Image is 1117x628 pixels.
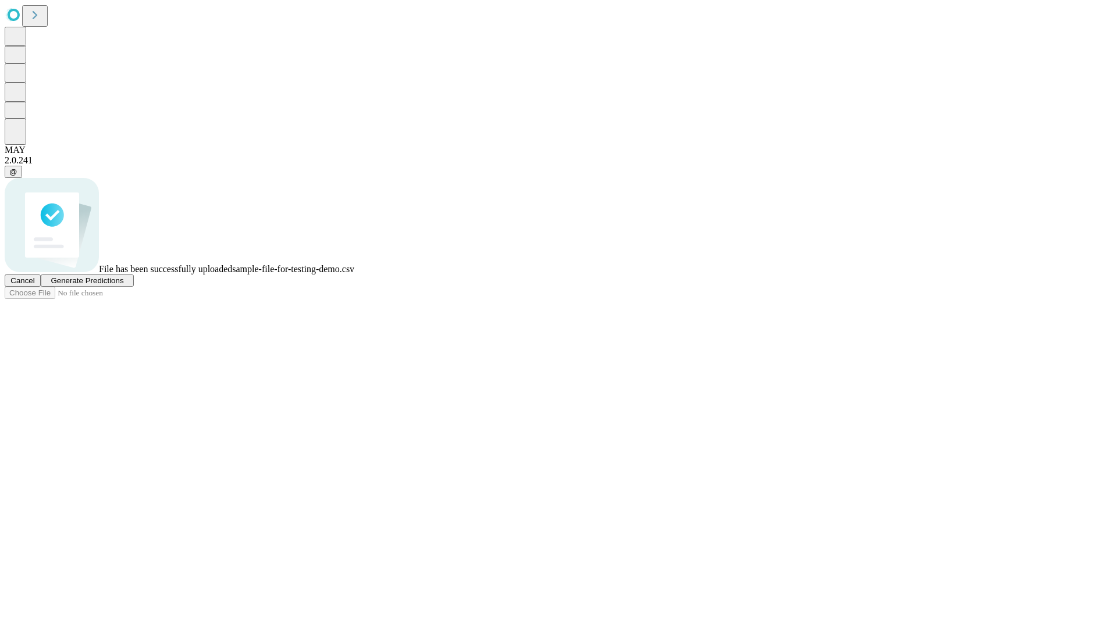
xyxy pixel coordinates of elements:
span: File has been successfully uploaded [99,264,232,274]
button: @ [5,166,22,178]
div: 2.0.241 [5,155,1112,166]
span: Generate Predictions [51,276,123,285]
span: sample-file-for-testing-demo.csv [232,264,354,274]
div: MAY [5,145,1112,155]
span: Cancel [10,276,35,285]
button: Cancel [5,274,41,287]
span: @ [9,167,17,176]
button: Generate Predictions [41,274,134,287]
